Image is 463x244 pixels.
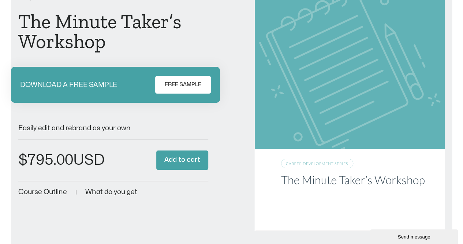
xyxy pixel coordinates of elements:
p: Easily edit and rebrand as your own [18,125,208,132]
p: DOWNLOAD A FREE SAMPLE [20,81,117,88]
a: What do you get [85,189,137,196]
iframe: chat widget [370,228,459,244]
bdi: 795.00 [18,153,73,167]
button: Add to cart [156,150,208,170]
a: FREE SAMPLE [155,76,211,94]
span: $ [18,153,27,167]
span: FREE SAMPLE [165,80,201,89]
h1: The Minute Taker’s Workshop [18,12,208,51]
a: Course Outline [18,189,67,196]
